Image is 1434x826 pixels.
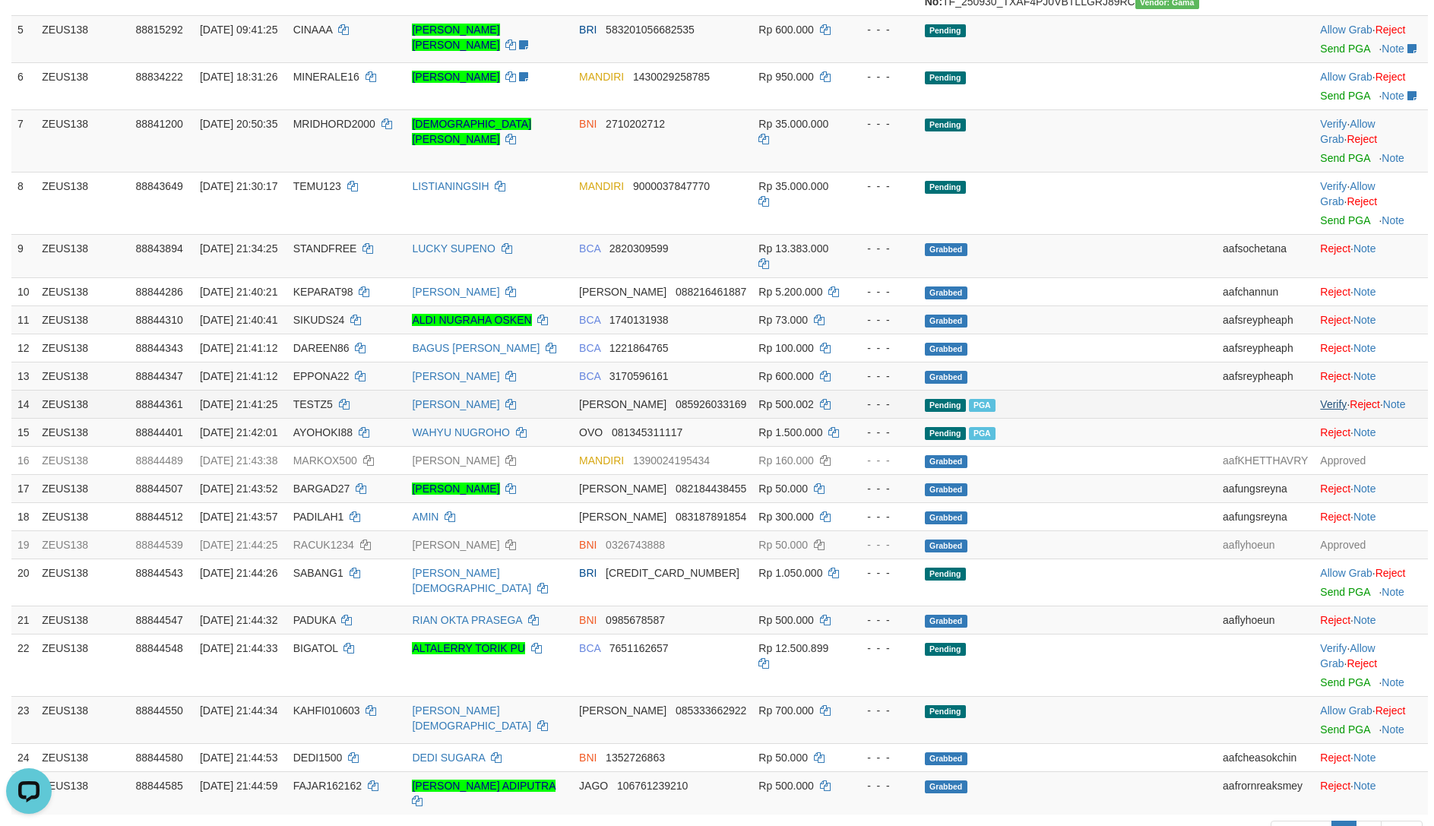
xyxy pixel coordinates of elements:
a: Allow Grab [1320,71,1372,83]
a: Reject [1375,71,1406,83]
td: · [1314,234,1428,277]
span: Grabbed [925,455,967,468]
div: - - - [853,641,912,656]
a: Note [1353,426,1376,438]
span: [DATE] 21:43:57 [200,511,277,523]
td: ZEUS138 [36,418,129,446]
td: · [1314,62,1428,109]
td: aaflyhoeun [1217,530,1314,559]
span: [DATE] 21:43:52 [200,483,277,495]
span: Rp 500.000 [758,614,813,626]
a: AMIN [412,511,438,523]
div: - - - [853,425,912,440]
a: [PERSON_NAME] [PERSON_NAME] [412,24,499,51]
span: Rp 13.383.000 [758,242,828,255]
td: 19 [11,530,36,559]
span: AYOHOKI88 [293,426,353,438]
span: 88844548 [135,642,182,654]
span: BRI [579,24,597,36]
td: ZEUS138 [36,634,129,696]
a: Send PGA [1320,676,1369,688]
span: Grabbed [925,371,967,384]
td: ZEUS138 [36,502,129,530]
td: aafungsreyna [1217,474,1314,502]
a: [PERSON_NAME] [412,370,499,382]
span: Grabbed [925,511,967,524]
span: BNI [579,539,597,551]
a: Send PGA [1320,152,1369,164]
td: 21 [11,606,36,634]
span: Copy 0326743888 to clipboard [606,539,665,551]
a: ALTALERRY TORIK PU [412,642,525,654]
span: BARGAD27 [293,483,350,495]
span: Copy 583201056682535 to clipboard [606,24,695,36]
span: TESTZ5 [293,398,333,410]
span: MRIDHORD2000 [293,118,375,130]
span: [DATE] 20:50:35 [200,118,277,130]
span: RACUK1234 [293,539,354,551]
span: [PERSON_NAME] [579,483,666,495]
td: 12 [11,334,36,362]
a: [PERSON_NAME] [412,454,499,467]
td: aafsreypheaph [1217,305,1314,334]
span: Copy 1740131938 to clipboard [609,314,669,326]
span: MANDIRI [579,454,624,467]
a: Reject [1320,370,1350,382]
a: Send PGA [1320,90,1369,102]
div: - - - [853,612,912,628]
a: Reject [1375,704,1406,717]
a: ALDI NUGRAHA OSKEN [412,314,531,326]
td: · [1314,418,1428,446]
span: [DATE] 21:34:25 [200,242,277,255]
a: Reject [1320,242,1350,255]
td: ZEUS138 [36,474,129,502]
span: 88834222 [135,71,182,83]
span: Rp 600.000 [758,24,813,36]
span: 88844310 [135,314,182,326]
span: [DATE] 21:41:12 [200,342,277,354]
td: · [1314,502,1428,530]
td: 10 [11,277,36,305]
td: ZEUS138 [36,696,129,743]
td: · · [1314,172,1428,234]
span: MINERALE16 [293,71,359,83]
span: BCA [579,242,600,255]
td: aafsochetana [1217,234,1314,277]
span: Rp 160.000 [758,454,813,467]
span: STANDFREE [293,242,357,255]
a: DEDI SUGARA [412,752,485,764]
span: EPPONA22 [293,370,350,382]
span: Pending [925,568,966,581]
a: Verify [1320,398,1347,410]
span: BRI [579,567,597,579]
a: [PERSON_NAME][DEMOGRAPHIC_DATA] [412,567,531,594]
span: MANDIRI [579,180,624,192]
span: Pending [925,71,966,84]
td: ZEUS138 [36,172,129,234]
td: 17 [11,474,36,502]
td: · [1314,15,1428,62]
td: 11 [11,305,36,334]
span: SIKUDS24 [293,314,345,326]
span: CINAAA [293,24,332,36]
span: Rp 73.000 [758,314,808,326]
a: Note [1353,614,1376,626]
span: Rp 5.200.000 [758,286,822,298]
a: [PERSON_NAME] [412,398,499,410]
span: [DATE] 21:44:26 [200,567,277,579]
a: Note [1353,370,1376,382]
div: - - - [853,241,912,256]
span: Rp 50.000 [758,483,808,495]
span: [DATE] 21:42:01 [200,426,277,438]
span: Copy 088216461887 to clipboard [676,286,746,298]
td: · · [1314,634,1428,696]
a: Verify [1320,180,1347,192]
span: Rp 500.002 [758,398,813,410]
a: RIAN OKTA PRASEGA [412,614,521,626]
span: DAREEN86 [293,342,350,354]
span: Grabbed [925,315,967,328]
td: 13 [11,362,36,390]
a: Send PGA [1320,586,1369,598]
span: 88844401 [135,426,182,438]
span: Pending [925,643,966,656]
